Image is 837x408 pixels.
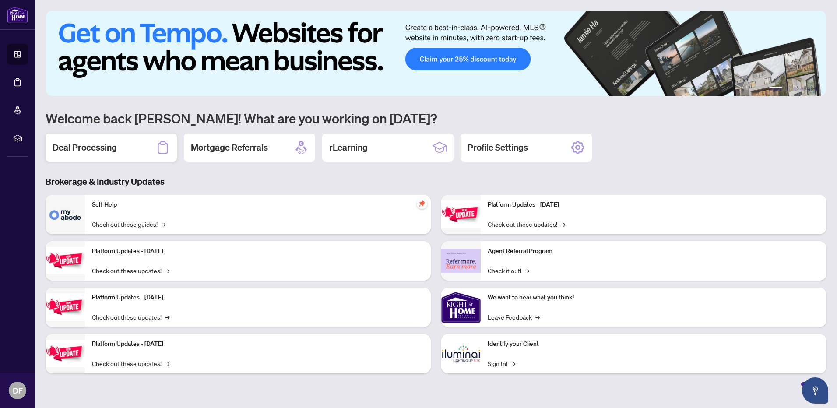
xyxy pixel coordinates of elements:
[800,87,804,91] button: 4
[488,246,819,256] p: Agent Referral Program
[46,293,85,321] img: Platform Updates - July 21, 2025
[92,359,169,368] a: Check out these updates!→
[92,339,424,349] p: Platform Updates - [DATE]
[46,340,85,367] img: Platform Updates - July 8, 2025
[802,377,828,404] button: Open asap
[807,87,811,91] button: 5
[329,141,368,154] h2: rLearning
[53,141,117,154] h2: Deal Processing
[46,176,826,188] h3: Brokerage & Industry Updates
[46,195,85,234] img: Self-Help
[46,11,826,96] img: Slide 0
[769,87,783,91] button: 1
[441,249,481,273] img: Agent Referral Program
[7,7,28,23] img: logo
[191,141,268,154] h2: Mortgage Referrals
[488,219,565,229] a: Check out these updates!→
[786,87,790,91] button: 2
[488,339,819,349] p: Identify your Client
[814,87,818,91] button: 6
[46,247,85,274] img: Platform Updates - September 16, 2025
[441,334,481,373] img: Identify your Client
[92,219,165,229] a: Check out these guides!→
[92,293,424,302] p: Platform Updates - [DATE]
[13,384,23,397] span: DF
[92,200,424,210] p: Self-Help
[165,312,169,322] span: →
[488,359,515,368] a: Sign In!→
[488,312,540,322] a: Leave Feedback→
[535,312,540,322] span: →
[488,200,819,210] p: Platform Updates - [DATE]
[161,219,165,229] span: →
[511,359,515,368] span: →
[561,219,565,229] span: →
[488,293,819,302] p: We want to hear what you think!
[92,266,169,275] a: Check out these updates!→
[92,312,169,322] a: Check out these updates!→
[46,110,826,127] h1: Welcome back [PERSON_NAME]! What are you working on [DATE]?
[441,288,481,327] img: We want to hear what you think!
[488,266,529,275] a: Check it out!→
[165,266,169,275] span: →
[165,359,169,368] span: →
[417,198,427,209] span: pushpin
[468,141,528,154] h2: Profile Settings
[525,266,529,275] span: →
[92,246,424,256] p: Platform Updates - [DATE]
[441,200,481,228] img: Platform Updates - June 23, 2025
[793,87,797,91] button: 3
